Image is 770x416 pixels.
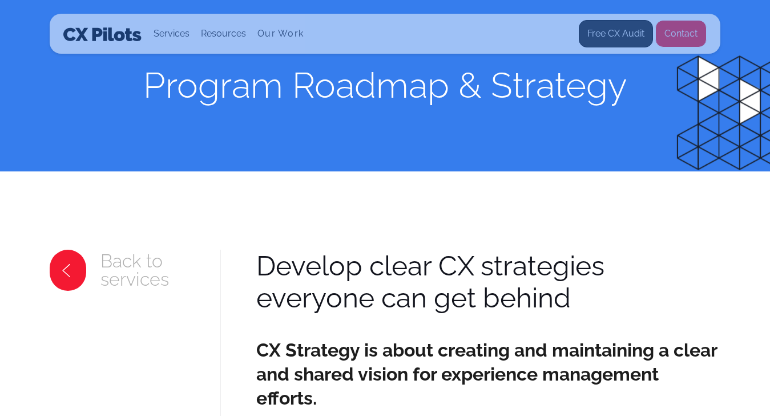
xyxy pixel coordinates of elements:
[201,14,246,53] div: Resources
[154,26,190,42] div: Services
[256,339,717,409] strong: CX Strategy is about creating and maintaining a clear and shared vision for experience management...
[256,250,720,314] div: Develop clear CX strategies everyone can get behind
[100,252,220,289] h2: Back to services
[257,29,304,39] a: Our Work
[143,66,627,106] h1: Program Roadmap & Strategy
[50,250,220,291] a: Back to services
[201,26,246,42] div: Resources
[579,20,653,47] a: Free CX Audit
[655,20,707,47] a: Contact
[154,14,190,53] div: Services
